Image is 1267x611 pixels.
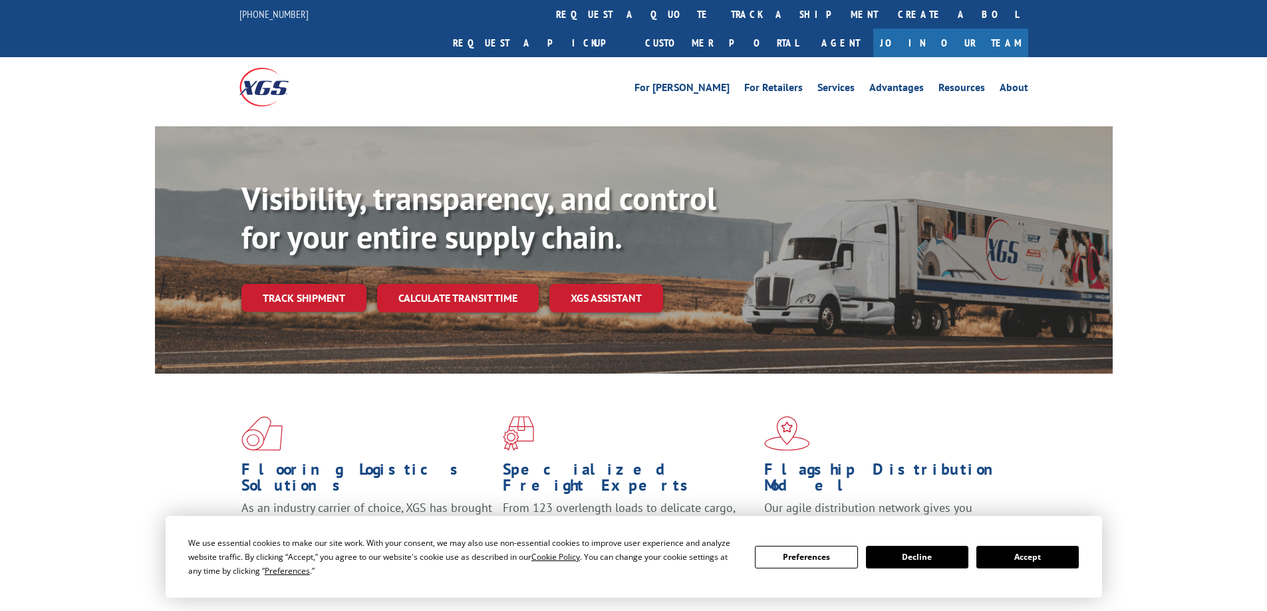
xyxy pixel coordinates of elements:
[503,416,534,451] img: xgs-icon-focused-on-flooring-red
[188,536,739,578] div: We use essential cookies to make our site work. With your consent, we may also use non-essential ...
[764,461,1016,500] h1: Flagship Distribution Model
[869,82,924,97] a: Advantages
[873,29,1028,57] a: Join Our Team
[241,284,366,312] a: Track shipment
[1000,82,1028,97] a: About
[976,546,1079,568] button: Accept
[241,416,283,451] img: xgs-icon-total-supply-chain-intelligence-red
[549,284,663,312] a: XGS ASSISTANT
[634,82,730,97] a: For [PERSON_NAME]
[764,416,810,451] img: xgs-icon-flagship-distribution-model-red
[241,461,493,500] h1: Flooring Logistics Solutions
[764,500,1009,531] span: Our agile distribution network gives you nationwide inventory management on demand.
[265,565,310,576] span: Preferences
[166,516,1102,598] div: Cookie Consent Prompt
[755,546,857,568] button: Preferences
[239,7,309,21] a: [PHONE_NUMBER]
[866,546,968,568] button: Decline
[503,500,754,559] p: From 123 overlength loads to delicate cargo, our experienced staff knows the best way to move you...
[817,82,855,97] a: Services
[443,29,635,57] a: Request a pickup
[241,500,492,547] span: As an industry carrier of choice, XGS has brought innovation and dedication to flooring logistics...
[503,461,754,500] h1: Specialized Freight Experts
[635,29,808,57] a: Customer Portal
[377,284,539,312] a: Calculate transit time
[531,551,580,562] span: Cookie Policy
[241,178,716,257] b: Visibility, transparency, and control for your entire supply chain.
[808,29,873,57] a: Agent
[938,82,985,97] a: Resources
[744,82,803,97] a: For Retailers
